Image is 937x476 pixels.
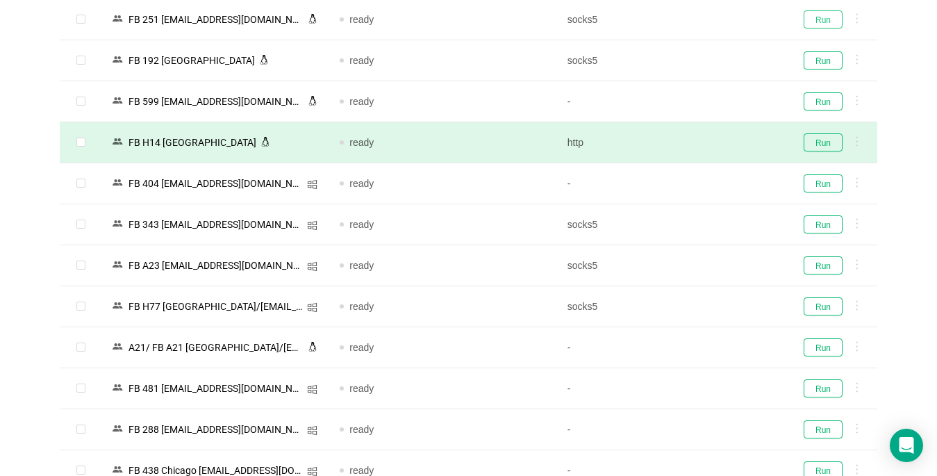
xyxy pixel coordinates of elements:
div: FB 404 [EMAIL_ADDRESS][DOMAIN_NAME] [124,174,307,192]
button: Run [804,379,843,397]
span: ready [349,178,374,189]
span: ready [349,137,374,148]
button: Run [804,420,843,438]
div: FB A23 [EMAIL_ADDRESS][DOMAIN_NAME] [124,256,307,274]
button: Run [804,174,843,192]
i: icon: windows [307,220,317,231]
span: ready [349,219,374,230]
button: Run [804,256,843,274]
td: - [556,368,783,409]
i: icon: windows [307,302,317,313]
span: ready [349,96,374,107]
i: icon: windows [307,425,317,436]
button: Run [804,338,843,356]
span: ready [349,424,374,435]
td: - [556,409,783,450]
td: - [556,327,783,368]
span: ready [349,383,374,394]
span: ready [349,260,374,271]
div: FB H14 [GEOGRAPHIC_DATA] [124,133,260,151]
button: Run [804,51,843,69]
i: icon: windows [307,261,317,272]
button: Run [804,297,843,315]
button: Run [804,215,843,233]
button: Run [804,133,843,151]
div: FB 251 [EMAIL_ADDRESS][DOMAIN_NAME] [124,10,308,28]
i: icon: windows [307,179,317,190]
td: socks5 [556,204,783,245]
div: FB 599 [EMAIL_ADDRESS][DOMAIN_NAME] [124,92,308,110]
span: ready [349,14,374,25]
span: ready [349,465,374,476]
div: Open Intercom Messenger [890,429,923,462]
div: FB 481 [EMAIL_ADDRESS][DOMAIN_NAME] [124,379,307,397]
button: Run [804,10,843,28]
div: FB Н77 [GEOGRAPHIC_DATA]/[EMAIL_ADDRESS][DOMAIN_NAME] [124,297,307,315]
div: А21/ FB A21 [GEOGRAPHIC_DATA]/[EMAIL_ADDRESS][DOMAIN_NAME] [124,338,308,356]
div: FB 192 [GEOGRAPHIC_DATA] [124,51,259,69]
i: icon: windows [307,384,317,395]
td: socks5 [556,245,783,286]
td: - [556,81,783,122]
div: FB 288 [EMAIL_ADDRESS][DOMAIN_NAME] [124,420,307,438]
td: http [556,122,783,163]
td: socks5 [556,40,783,81]
td: - [556,163,783,204]
span: ready [349,301,374,312]
button: Run [804,92,843,110]
span: ready [349,55,374,66]
span: ready [349,342,374,353]
div: FB 343 [EMAIL_ADDRESS][DOMAIN_NAME] [124,215,307,233]
td: socks5 [556,286,783,327]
